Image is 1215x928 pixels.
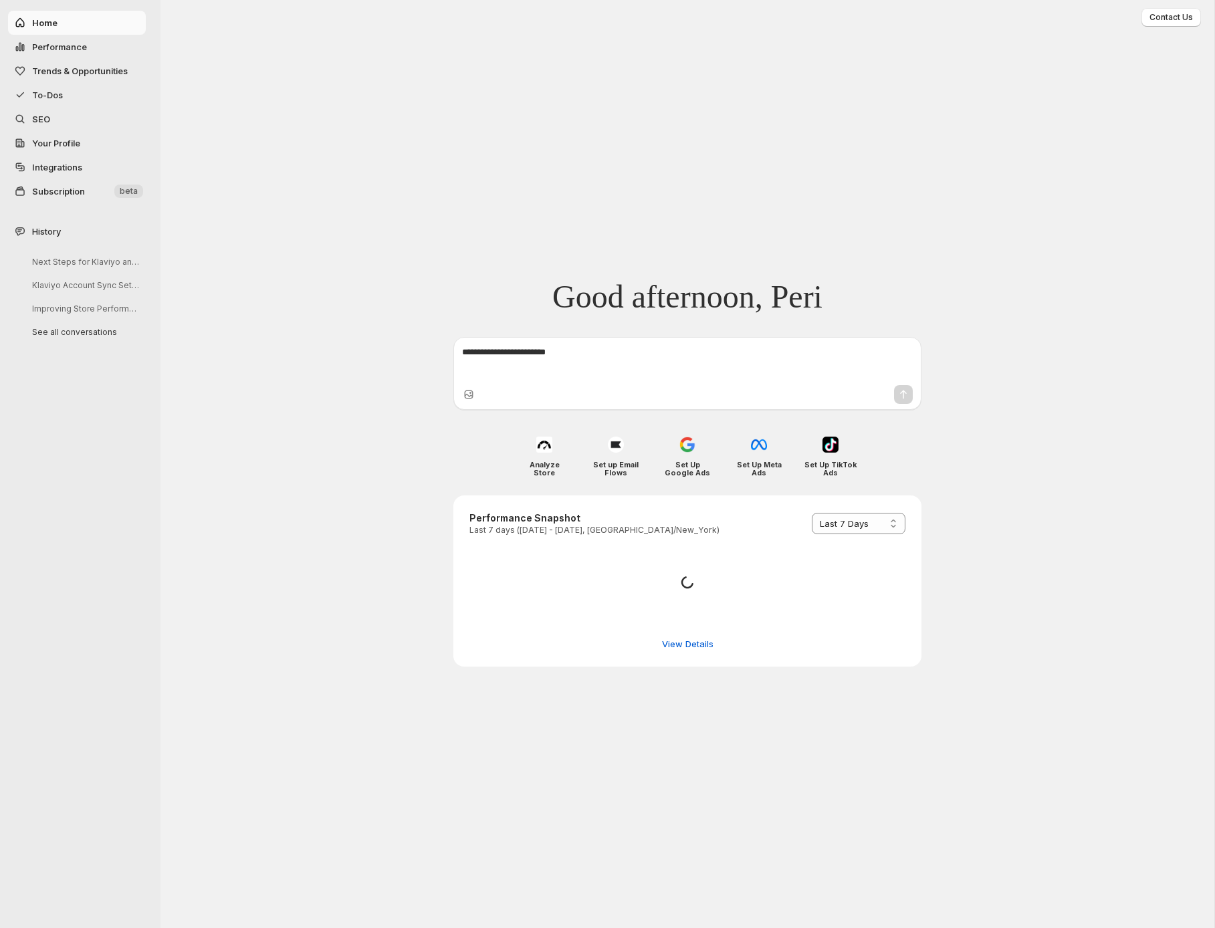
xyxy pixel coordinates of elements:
button: Improving Store Performance Analysis Steps [21,298,148,319]
button: Next Steps for Klaviyo and Shopify [21,251,148,272]
img: Set Up Meta Ads icon [751,437,767,453]
a: Integrations [8,155,146,179]
span: Contact Us [1149,12,1193,23]
p: Last 7 days ([DATE] - [DATE], [GEOGRAPHIC_DATA]/New_York) [469,525,720,536]
span: Subscription [32,186,85,197]
span: History [32,225,61,238]
span: Performance [32,41,87,52]
button: Trends & Opportunities [8,59,146,83]
a: Your Profile [8,131,146,155]
button: Contact Us [1141,8,1201,27]
img: Set Up Google Ads icon [679,437,695,453]
span: Integrations [32,162,82,172]
button: See all conversations [21,322,148,342]
span: View Details [662,637,713,651]
h3: Performance Snapshot [469,511,720,525]
button: Upload image [462,388,475,401]
h4: Set Up Meta Ads [733,461,786,477]
span: beta [120,186,138,197]
a: SEO [8,107,146,131]
span: Home [32,17,58,28]
button: Performance [8,35,146,59]
span: To-Dos [32,90,63,100]
button: Home [8,11,146,35]
button: To-Dos [8,83,146,107]
span: SEO [32,114,50,124]
span: Good afternoon, Peri [552,277,822,316]
button: View detailed performance [654,633,722,655]
button: Subscription [8,179,146,203]
h4: Set Up TikTok Ads [804,461,857,477]
img: Analyze Store icon [536,437,552,453]
h4: Set up Email Flows [590,461,643,477]
img: Set up Email Flows icon [608,437,624,453]
h4: Analyze Store [518,461,571,477]
img: Set Up TikTok Ads icon [822,437,839,453]
span: Your Profile [32,138,80,148]
button: Klaviyo Account Sync Settings Discussion [21,275,148,296]
span: Trends & Opportunities [32,66,128,76]
h4: Set Up Google Ads [661,461,714,477]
